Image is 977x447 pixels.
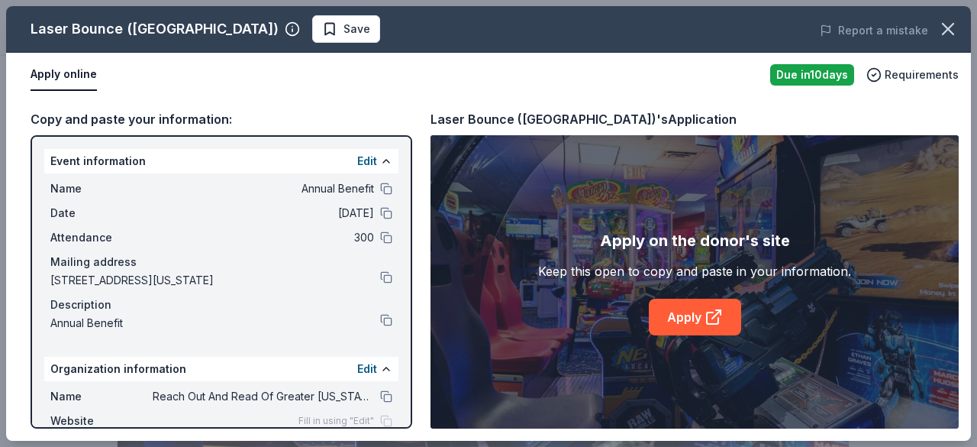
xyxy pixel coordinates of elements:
span: Date [50,204,153,222]
a: Apply [649,299,741,335]
span: Requirements [885,66,959,84]
div: Laser Bounce ([GEOGRAPHIC_DATA]) [31,17,279,41]
button: Edit [357,152,377,170]
span: Website [50,412,153,430]
span: 300 [153,228,374,247]
div: Event information [44,149,398,173]
button: Requirements [866,66,959,84]
span: Save [343,20,370,38]
button: Report a mistake [820,21,928,40]
div: Organization information [44,357,398,381]
span: [STREET_ADDRESS][US_STATE] [50,271,380,290]
span: Fill in using "Edit" [298,415,374,427]
span: Name [50,180,153,198]
span: Annual Benefit [153,180,374,198]
div: Keep this open to copy and paste in your information. [538,262,851,280]
div: Apply on the donor's site [600,228,790,253]
div: Mailing address [50,253,392,271]
span: [DATE] [153,204,374,222]
span: Reach Out And Read Of Greater [US_STATE] Inc [153,387,374,406]
span: Attendance [50,228,153,247]
span: Annual Benefit [50,314,380,332]
div: Description [50,296,392,314]
button: Edit [357,360,377,378]
div: Laser Bounce ([GEOGRAPHIC_DATA])'s Application [430,109,737,129]
button: Save [312,15,380,43]
div: Due in 10 days [770,64,854,86]
button: Apply online [31,59,97,91]
div: Copy and paste your information: [31,109,412,129]
span: Name [50,387,153,406]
